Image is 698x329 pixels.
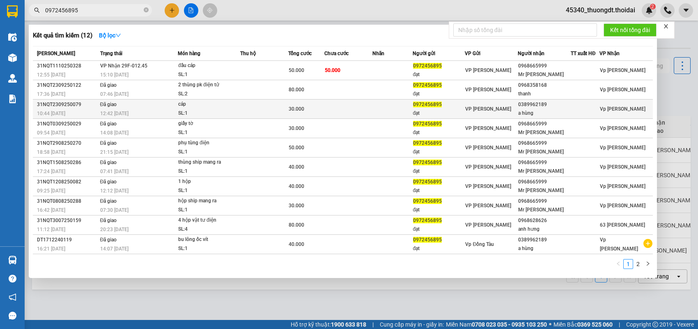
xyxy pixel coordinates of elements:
img: logo-vxr [7,5,18,18]
span: VP Gửi [465,51,480,56]
div: 31NQT2908250270 [37,139,98,148]
span: VP Nhận 29F-012.45 [100,63,147,69]
div: 0968665999 [518,178,570,186]
span: 12:42 [DATE] [100,111,129,116]
span: Vp [PERSON_NAME] [600,67,645,73]
span: VP [PERSON_NAME] [465,87,511,93]
span: Kết nối tổng đài [610,25,650,35]
span: 15:10 [DATE] [100,72,129,78]
div: SL: 1 [178,206,240,215]
div: SL: 4 [178,225,240,234]
span: 80.000 [289,222,304,228]
span: 07:41 [DATE] [100,169,129,174]
img: solution-icon [8,95,17,103]
span: 80.000 [289,87,304,93]
div: 31NQT0309250029 [37,120,98,128]
strong: Bộ lọc [99,32,121,39]
span: 0972456895 [413,160,442,165]
div: 31NQT2309250079 [37,100,98,109]
span: Đã giao [100,179,117,185]
div: 31NQT2309250122 [37,81,98,90]
span: Thu hộ [240,51,256,56]
div: SL: 1 [178,186,240,195]
div: đạt [413,128,465,137]
span: DT1310250041 [77,55,126,64]
span: 30.000 [289,125,304,131]
div: DT1712240119 [37,236,98,244]
h3: Kết quả tìm kiếm ( 12 ) [33,31,92,40]
div: 0968665999 [518,158,570,167]
div: 0968358168 [518,81,570,90]
div: Mr [PERSON_NAME] [518,128,570,137]
span: 10:44 [DATE] [37,111,65,116]
span: 63 [PERSON_NAME] [600,222,645,228]
span: 0972456895 [413,140,442,146]
div: 1 hộp [178,177,240,186]
div: 4 hộp vật tư điện [178,216,240,225]
span: 0972456895 [413,198,442,204]
button: Kết nối tổng đài [604,23,657,37]
div: đạt [413,186,465,195]
div: 0968665999 [518,62,570,70]
span: plus-circle [643,239,652,248]
div: 31NQT1208250082 [37,178,98,186]
span: 12:12 [DATE] [100,188,129,194]
span: Đã giao [100,160,117,165]
div: 0389962189 [518,236,570,244]
span: search [34,7,40,13]
span: TT xuất HĐ [571,51,596,56]
div: đạt [413,244,465,253]
div: 0968665999 [518,120,570,128]
div: 31NQT1110250328 [37,62,98,70]
div: hộp ship mang ra [178,197,240,206]
span: 09:54 [DATE] [37,130,65,136]
span: VP [PERSON_NAME] [465,145,511,151]
div: SL: 1 [178,70,240,79]
span: Đã giao [100,198,117,204]
span: Món hàng [178,51,200,56]
div: 0968665999 [518,197,570,206]
span: 30.000 [289,203,304,209]
span: VP Nhận [599,51,620,56]
span: Đã giao [100,121,117,127]
span: Vp [PERSON_NAME] [600,125,645,131]
strong: CÔNG TY TNHH DỊCH VỤ DU LỊCH THỜI ĐẠI [7,7,74,33]
span: VP [PERSON_NAME] [465,164,511,170]
div: đầu cáp [178,61,240,70]
div: bu lông ốc vít [178,235,240,244]
a: 2 [634,259,643,269]
button: left [613,259,623,269]
a: 1 [624,259,633,269]
div: SL: 1 [178,109,240,118]
div: thanh [518,90,570,98]
span: 17:36 [DATE] [37,91,65,97]
span: 11:12 [DATE] [37,227,65,232]
li: 2 [633,259,643,269]
input: Tìm tên, số ĐT hoặc mã đơn [45,6,142,15]
div: 31NQT0808250288 [37,197,98,206]
span: Người gửi [413,51,435,56]
div: SL: 1 [178,148,240,157]
span: Trạng thái [100,51,122,56]
div: Mr [PERSON_NAME] [518,167,570,176]
img: warehouse-icon [8,53,17,62]
li: Previous Page [613,259,623,269]
div: đạt [413,70,465,79]
img: warehouse-icon [8,33,17,42]
span: 07:30 [DATE] [100,207,129,213]
span: [PERSON_NAME] [37,51,75,56]
span: Chuyển phát nhanh: [GEOGRAPHIC_DATA] - [GEOGRAPHIC_DATA] [5,35,76,65]
div: a hùng [518,244,570,253]
span: Vp [PERSON_NAME] [600,106,645,112]
span: Chưa cước [324,51,349,56]
span: message [9,312,16,320]
span: VP [PERSON_NAME] [465,106,511,112]
img: warehouse-icon [8,74,17,83]
span: 16:21 [DATE] [37,246,65,252]
span: right [645,261,650,266]
span: 0972456895 [413,237,442,243]
div: SL: 2 [178,90,240,99]
span: Đã giao [100,82,117,88]
div: anh hưng [518,225,570,234]
span: Vp [PERSON_NAME] [600,183,645,189]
